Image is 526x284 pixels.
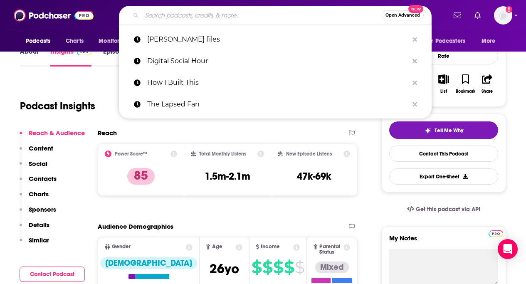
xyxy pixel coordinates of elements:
button: Open AdvancedNew [382,10,424,20]
span: $ [252,261,262,274]
h3: 47k-69k [297,170,331,183]
span: Get this podcast via API [416,206,480,213]
a: Digital Social Hour [119,50,432,72]
p: The Lapsed Fan [147,94,408,115]
button: Show profile menu [494,6,512,25]
div: Bookmark [456,89,475,94]
h3: 1.5m-2.1m [205,170,250,183]
button: Reach & Audience [20,129,85,144]
img: Podchaser Pro [489,230,503,237]
p: Similar [29,236,49,244]
span: More [482,35,496,47]
img: Podchaser - Follow, Share and Rate Podcasts [14,7,94,23]
span: Logged in as dkcmediatechnyc [494,6,512,25]
p: Details [29,221,49,229]
button: Similar [20,236,49,252]
p: Reach & Audience [29,129,85,137]
p: Sponsors [29,205,56,213]
a: InsightsPodchaser Pro [50,47,91,67]
span: Gender [112,244,131,249]
button: Share [477,69,498,99]
p: Contacts [29,175,57,183]
a: Pro website [489,229,503,237]
button: Contacts [20,175,57,190]
h2: Audience Demographics [98,222,173,230]
h2: Power Score™ [115,151,147,157]
div: Mixed [315,262,349,273]
div: Open Intercom Messenger [498,239,518,259]
div: List [440,89,447,94]
span: For Podcasters [425,35,465,47]
span: 26 yo [210,261,239,277]
button: Content [20,144,53,160]
h2: Total Monthly Listens [199,151,246,157]
p: Content [29,144,53,152]
svg: Add a profile image [506,6,512,13]
div: [DEMOGRAPHIC_DATA] [100,257,197,269]
a: How I Built This [119,72,432,94]
input: Search podcasts, credits, & more... [142,9,382,22]
h2: New Episode Listens [286,151,332,157]
a: Get this podcast via API [400,199,487,220]
button: open menu [20,33,61,49]
span: Podcasts [26,35,50,47]
button: Export One-Sheet [389,168,498,185]
span: Charts [66,35,84,47]
button: Details [20,221,49,236]
p: Digital Social Hour [147,50,408,72]
span: Monitoring [99,35,128,47]
p: How I Built This [147,72,408,94]
a: [PERSON_NAME] files [119,29,432,50]
div: Share [482,89,493,94]
button: Contact Podcast [20,267,85,282]
span: Income [261,244,280,249]
a: Charts [60,33,89,49]
p: Social [29,160,47,168]
span: $ [262,261,272,274]
p: viall files [147,29,408,50]
span: Parental Status [319,244,342,255]
button: Sponsors [20,205,56,221]
button: open menu [476,33,506,49]
img: User Profile [494,6,512,25]
img: tell me why sparkle [425,127,431,134]
p: 85 [127,168,155,185]
img: Podchaser Pro [77,49,91,55]
span: Tell Me Why [435,127,463,134]
h1: Podcast Insights [20,100,95,112]
a: Contact This Podcast [389,146,498,162]
span: New [408,5,423,13]
button: open menu [93,33,139,49]
a: About [20,47,39,67]
span: $ [284,261,294,274]
span: $ [273,261,283,274]
button: tell me why sparkleTell Me Why [389,121,498,139]
span: $ [295,261,304,274]
button: List [433,69,454,99]
button: Bookmark [454,69,476,99]
span: Open Advanced [385,13,420,17]
h2: Reach [98,129,117,137]
a: Show notifications dropdown [450,8,464,22]
a: Show notifications dropdown [471,8,484,22]
label: My Notes [389,234,498,249]
div: Search podcasts, credits, & more... [119,6,432,25]
button: open menu [420,33,477,49]
p: Charts [29,190,49,198]
a: Episodes1039 [103,47,146,67]
button: Social [20,160,47,175]
div: Rate [389,47,498,64]
a: The Lapsed Fan [119,94,432,115]
span: Age [212,244,222,249]
button: Charts [20,190,49,205]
